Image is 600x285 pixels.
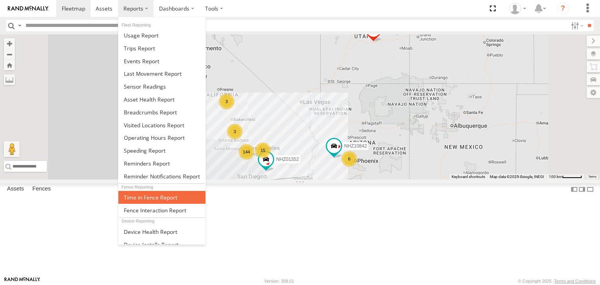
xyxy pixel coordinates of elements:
[264,279,294,283] div: Version: 308.01
[4,141,20,157] button: Drag Pegman onto the map to open Street View
[118,204,205,217] a: Fence Interaction Report
[570,183,578,195] label: Dock Summary Table to the Left
[586,183,594,195] label: Hide Summary Table
[3,184,28,195] label: Assets
[118,170,205,183] a: Service Reminder Notifications Report
[118,93,205,106] a: Asset Health Report
[219,94,234,109] div: 3
[4,49,15,60] button: Zoom out
[118,55,205,68] a: Full Events Report
[118,131,205,144] a: Asset Operating Hours Report
[118,225,205,238] a: Device Health Report
[118,106,205,119] a: Breadcrumbs Report
[118,42,205,55] a: Trips Report
[227,124,243,139] div: 3
[518,279,596,283] div: © Copyright 2025 -
[554,279,596,283] a: Terms and Conditions
[549,175,562,179] span: 100 km
[255,142,271,158] div: 15
[557,2,569,15] i: ?
[341,151,357,167] div: 6
[587,87,600,98] label: Map Settings
[118,144,205,157] a: Fleet Speed Report
[568,20,585,31] label: Search Filter Options
[490,175,544,179] span: Map data ©2025 Google, INEGI
[4,277,40,285] a: Visit our Website
[276,157,299,162] span: NHZ01352
[118,80,205,93] a: Sensor Readings
[29,184,55,195] label: Fences
[118,29,205,42] a: Usage Report
[8,6,48,11] img: rand-logo.svg
[4,74,15,85] label: Measure
[118,238,205,251] a: Device Installs Report
[239,144,254,160] div: 144
[4,60,15,70] button: Zoom Home
[16,20,23,31] label: Search Query
[578,183,586,195] label: Dock Summary Table to the Right
[546,174,584,180] button: Map Scale: 100 km per 47 pixels
[118,191,205,204] a: Time in Fences Report
[588,175,596,178] a: Terms (opens in new tab)
[118,119,205,132] a: Visited Locations Report
[452,174,485,180] button: Keyboard shortcuts
[4,38,15,49] button: Zoom in
[506,3,529,14] div: Zulema McIntosch
[344,143,367,149] span: NHZ10842
[118,157,205,170] a: Reminders Report
[118,67,205,80] a: Last Movement Report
